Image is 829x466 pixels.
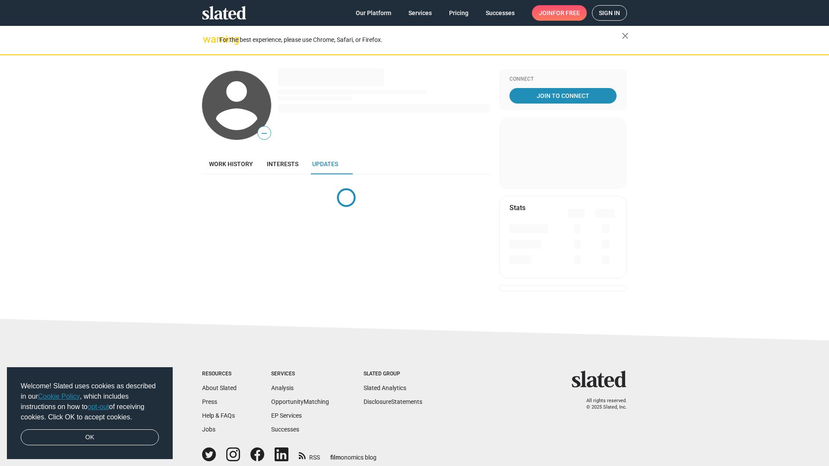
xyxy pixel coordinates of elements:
mat-icon: close [620,31,630,41]
a: Press [202,398,217,405]
div: For the best experience, please use Chrome, Safari, or Firefox. [219,34,622,46]
div: cookieconsent [7,367,173,460]
a: Slated Analytics [364,384,406,391]
a: Analysis [271,384,294,391]
span: Work history [209,161,253,167]
mat-icon: warning [203,34,213,44]
span: film [330,454,341,461]
a: EP Services [271,412,302,419]
a: Cookie Policy [38,393,80,400]
a: Successes [271,426,299,433]
a: Joinfor free [532,5,587,21]
a: Sign in [592,5,627,21]
a: Interests [260,154,305,174]
div: Services [271,371,329,378]
a: Work history [202,154,260,174]
a: dismiss cookie message [21,429,159,446]
span: Updates [312,161,338,167]
span: — [258,128,271,139]
a: Services [402,5,439,21]
a: Join To Connect [509,88,617,104]
span: Welcome! Slated uses cookies as described in our , which includes instructions on how to of recei... [21,381,159,422]
a: OpportunityMatching [271,398,329,405]
span: Join To Connect [511,88,615,104]
a: Successes [479,5,522,21]
a: About Slated [202,384,237,391]
a: DisclosureStatements [364,398,422,405]
div: Slated Group [364,371,422,378]
mat-card-title: Stats [509,203,525,212]
span: Sign in [599,6,620,20]
span: Successes [486,5,515,21]
a: Updates [305,154,345,174]
a: Pricing [442,5,475,21]
a: Our Platform [349,5,398,21]
a: RSS [299,448,320,462]
span: Join [539,5,580,21]
span: for free [553,5,580,21]
a: opt-out [88,403,109,410]
span: Pricing [449,5,468,21]
span: Our Platform [356,5,391,21]
a: filmonomics blog [330,447,377,462]
a: Help & FAQs [202,412,235,419]
div: Resources [202,371,237,378]
div: Connect [509,76,617,83]
p: All rights reserved. © 2025 Slated, Inc. [577,398,627,410]
a: Jobs [202,426,215,433]
span: Services [408,5,432,21]
span: Interests [267,161,298,167]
